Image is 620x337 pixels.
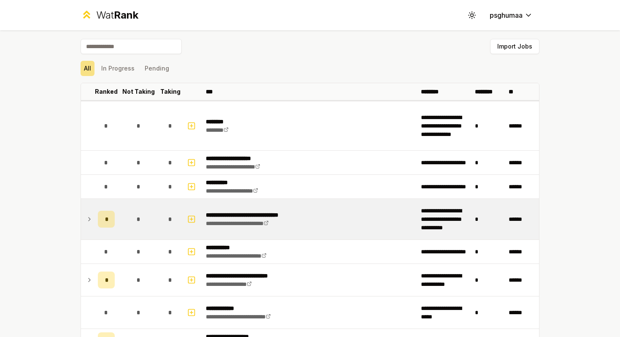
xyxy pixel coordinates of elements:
[141,61,173,76] button: Pending
[490,39,539,54] button: Import Jobs
[81,61,94,76] button: All
[81,8,138,22] a: WatRank
[95,87,118,96] p: Ranked
[160,87,181,96] p: Taking
[122,87,155,96] p: Not Taking
[490,10,523,20] span: psghumaa
[483,8,539,23] button: psghumaa
[114,9,138,21] span: Rank
[98,61,138,76] button: In Progress
[96,8,138,22] div: Wat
